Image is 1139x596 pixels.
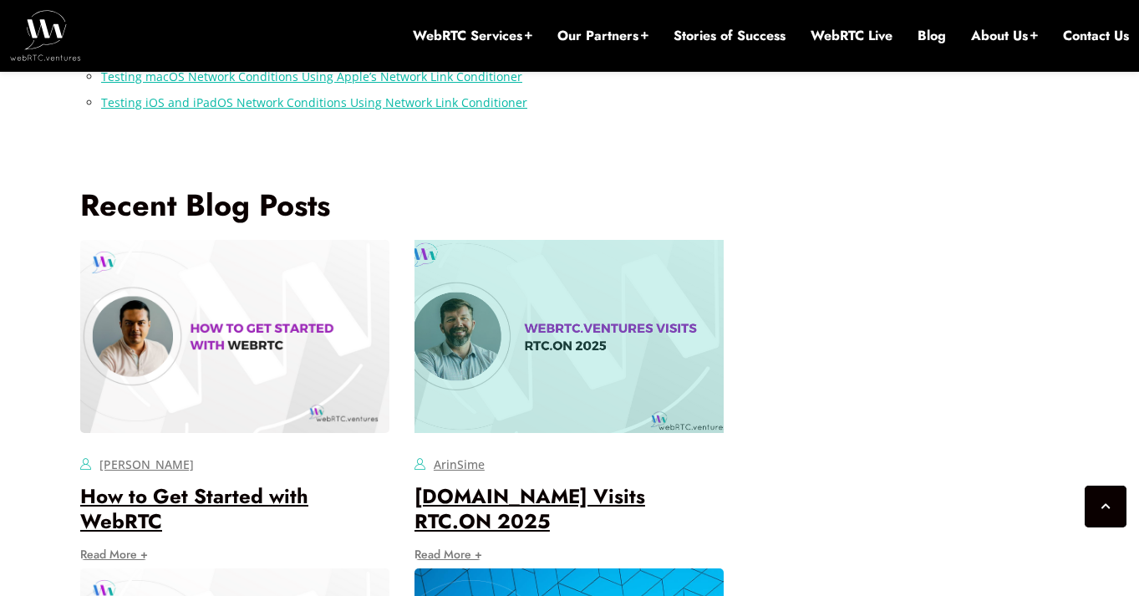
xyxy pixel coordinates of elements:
[413,27,532,45] a: WebRTC Services
[80,186,724,223] h3: Recent Blog Posts
[557,27,648,45] a: Our Partners
[674,27,786,45] a: Stories of Success
[101,69,522,84] a: Testing macOS Network Conditions Using Apple’s Network Link Conditioner
[434,456,485,472] a: ArinSime
[811,27,892,45] a: WebRTC Live
[414,481,645,536] a: [DOMAIN_NAME] Visits RTC.ON 2025
[918,27,946,45] a: Blog
[80,548,148,560] a: Read More +
[80,481,308,536] a: How to Get Started with WebRTC
[99,456,194,472] a: [PERSON_NAME]
[10,10,81,60] img: WebRTC.ventures
[971,27,1038,45] a: About Us
[414,548,482,560] a: Read More +
[1063,27,1129,45] a: Contact Us
[101,94,527,110] a: Testing iOS and iPadOS Network Conditions Using Network Link Conditioner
